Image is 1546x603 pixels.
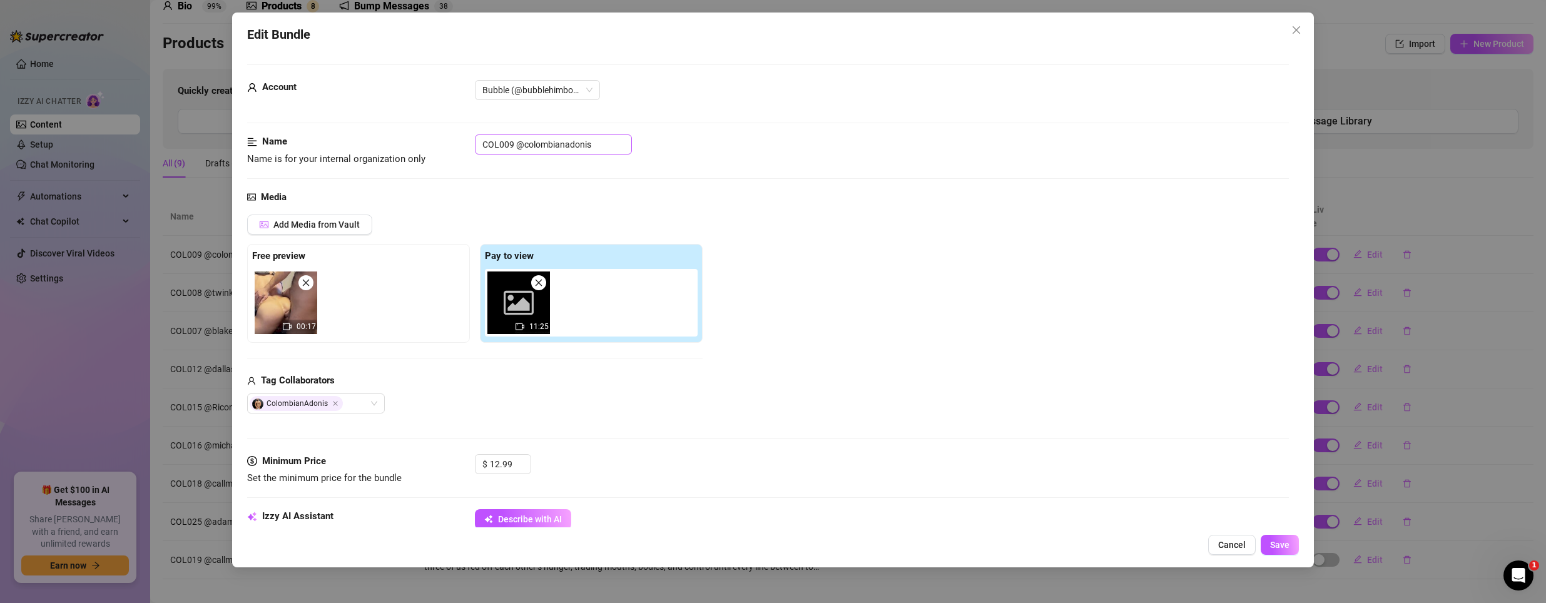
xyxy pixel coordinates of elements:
[247,25,310,44] span: Edit Bundle
[475,134,632,155] input: Enter a name
[255,271,317,334] img: media
[534,278,543,287] span: close
[475,509,571,529] button: Describe with AI
[1261,535,1299,555] button: Save
[297,322,316,331] span: 00:17
[1286,20,1306,40] button: Close
[302,278,310,287] span: close
[487,271,550,334] div: 11:25
[1529,560,1539,570] span: 1
[262,136,287,147] strong: Name
[261,191,287,203] strong: Media
[498,514,562,524] span: Describe with AI
[252,398,263,410] img: avatar.jpg
[247,134,257,149] span: align-left
[482,81,592,99] span: Bubble (@bubblehimboking)
[332,400,338,407] span: Close
[250,396,343,411] span: ColombianAdonis
[247,190,256,205] span: picture
[252,250,305,261] strong: Free preview
[261,375,335,386] strong: Tag Collaborators
[283,322,292,331] span: video-camera
[1208,535,1256,555] button: Cancel
[529,322,549,331] span: 11:25
[255,271,317,334] div: 00:17
[1218,540,1246,550] span: Cancel
[1291,25,1301,35] span: close
[247,454,257,469] span: dollar
[262,81,297,93] strong: Account
[247,472,402,484] span: Set the minimum price for the bundle
[247,80,257,95] span: user
[247,153,425,165] span: Name is for your internal organization only
[247,373,256,388] span: user
[485,250,534,261] strong: Pay to view
[262,455,326,467] strong: Minimum Price
[260,220,268,229] span: picture
[262,510,333,522] strong: Izzy AI Assistant
[516,322,524,331] span: video-camera
[247,215,372,235] button: Add Media from Vault
[1270,540,1289,550] span: Save
[1286,25,1306,35] span: Close
[273,220,360,230] span: Add Media from Vault
[1503,560,1533,590] iframe: Intercom live chat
